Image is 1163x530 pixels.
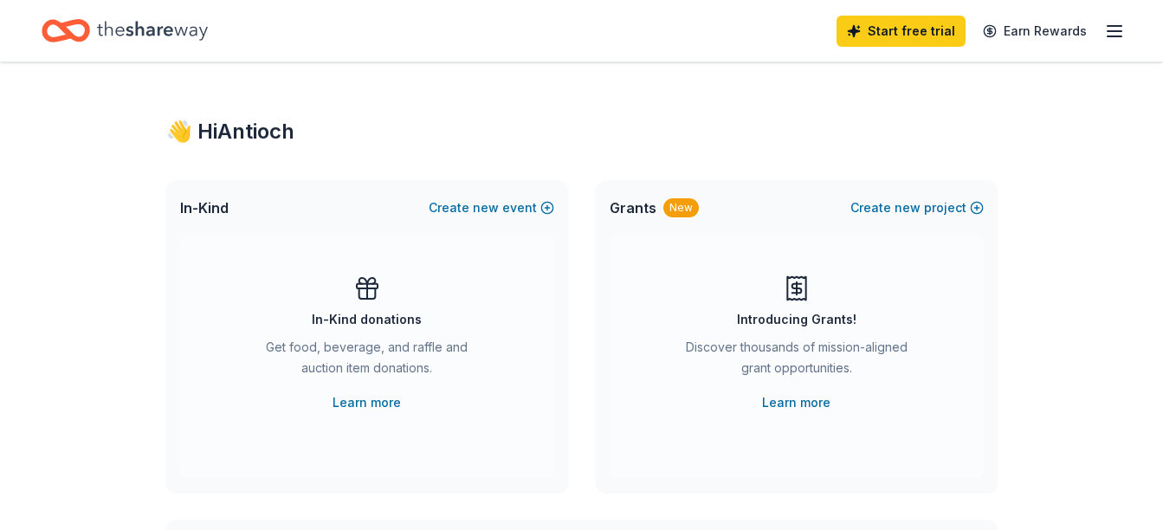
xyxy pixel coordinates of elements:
a: Learn more [762,392,830,413]
div: In-Kind donations [312,309,422,330]
div: Introducing Grants! [737,309,856,330]
div: 👋 Hi Antioch [166,118,998,145]
a: Start free trial [837,16,966,47]
button: Createnewproject [850,197,984,218]
div: Get food, beverage, and raffle and auction item donations. [249,337,485,385]
span: Grants [610,197,656,218]
a: Earn Rewards [972,16,1097,47]
div: New [663,198,699,217]
button: Createnewevent [429,197,554,218]
a: Home [42,10,208,51]
span: new [473,197,499,218]
div: Discover thousands of mission-aligned grant opportunities. [679,337,914,385]
span: new [895,197,921,218]
a: Learn more [333,392,401,413]
span: In-Kind [180,197,229,218]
